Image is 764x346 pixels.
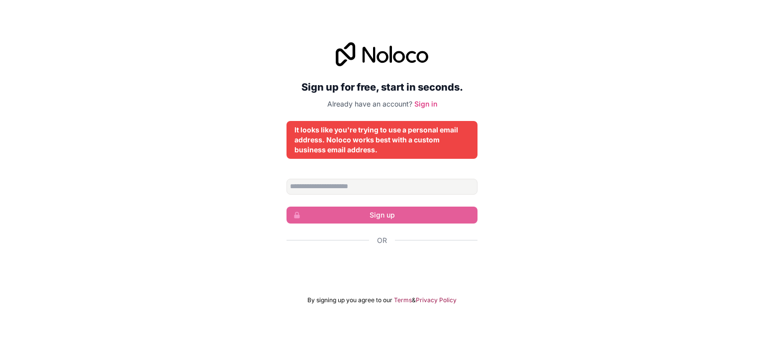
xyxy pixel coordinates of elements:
input: Email address [286,179,477,195]
button: Sign up [286,207,477,224]
span: Already have an account? [327,100,412,108]
span: Or [377,235,387,245]
iframe: Tlačítko Přihlášení přes Google [282,256,482,278]
a: Terms [394,296,412,304]
span: By signing up you agree to our [307,296,392,304]
h2: Sign up for free, start in seconds. [286,78,477,96]
a: Privacy Policy [416,296,457,304]
div: It looks like you're trying to use a personal email address. Noloco works best with a custom busi... [294,125,470,155]
span: & [412,296,416,304]
a: Sign in [414,100,437,108]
